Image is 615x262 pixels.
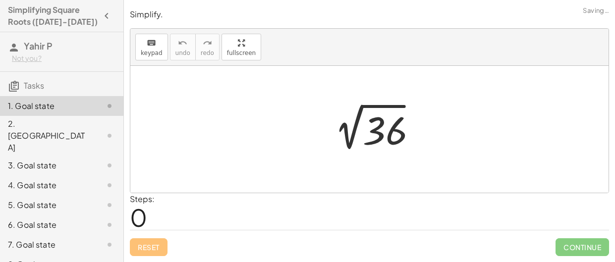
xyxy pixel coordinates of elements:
[130,9,609,20] p: Simplify.
[8,199,88,211] div: 5. Goal state
[583,6,609,16] span: Saving…
[222,34,261,60] button: fullscreen
[203,37,212,49] i: redo
[147,37,156,49] i: keyboard
[24,80,44,91] span: Tasks
[8,100,88,112] div: 1. Goal state
[227,50,256,56] span: fullscreen
[175,50,190,56] span: undo
[130,194,155,204] label: Steps:
[141,50,163,56] span: keypad
[24,40,53,52] span: Yahir P
[104,219,115,231] i: Task not started.
[8,118,88,154] div: 2. [GEOGRAPHIC_DATA]
[8,219,88,231] div: 6. Goal state
[195,34,220,60] button: redoredo
[201,50,214,56] span: redo
[104,199,115,211] i: Task not started.
[8,179,88,191] div: 4. Goal state
[104,179,115,191] i: Task not started.
[8,4,98,28] h4: Simplifying Square Roots ([DATE]-[DATE])
[104,100,115,112] i: Task not started.
[178,37,187,49] i: undo
[8,239,88,251] div: 7. Goal state
[130,202,147,232] span: 0
[104,239,115,251] i: Task not started.
[8,159,88,171] div: 3. Goal state
[104,159,115,171] i: Task not started.
[12,53,115,63] div: Not you?
[170,34,196,60] button: undoundo
[104,130,115,142] i: Task not started.
[135,34,168,60] button: keyboardkeypad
